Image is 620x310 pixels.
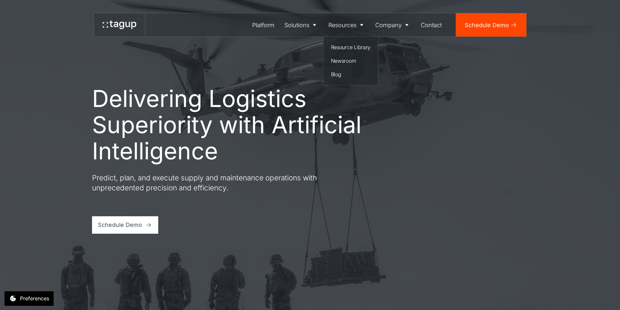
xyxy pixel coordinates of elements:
a: Company [370,13,416,37]
a: Resources [323,13,370,37]
a: Solutions [280,13,324,37]
a: Blog [328,69,374,81]
a: Schedule Demo [92,216,158,234]
div: Preferences [20,294,49,302]
div: Solutions [284,21,309,29]
div: Resources [328,21,356,29]
a: Platform [247,13,280,37]
div: Platform [252,21,274,29]
div: Newsroom [331,57,371,65]
div: Schedule Demo [465,21,509,29]
div: Contact [421,21,442,29]
a: Schedule Demo [456,13,526,37]
h1: Delivering Logistics Superiority with Artificial Intelligence [92,85,363,164]
a: Resource Library [328,41,374,54]
div: Company [375,21,402,29]
div: Blog [331,70,371,78]
nav: Resources [323,37,378,85]
div: Resource Library [331,43,371,51]
div: Schedule Demo [98,220,142,229]
a: Newsroom [328,55,374,67]
a: Contact [416,13,447,37]
p: Predict, plan, and execute supply and maintenance operations with unprecedented precision and eff... [92,173,325,193]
